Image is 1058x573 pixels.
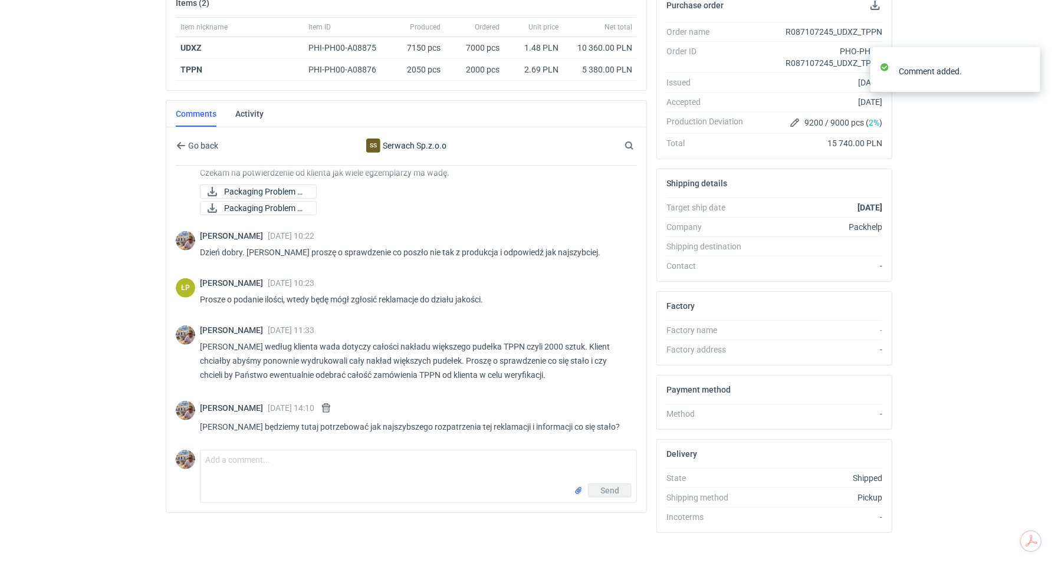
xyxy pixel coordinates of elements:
div: PHI-PH00-A08875 [308,42,387,54]
span: Produced [410,22,441,32]
div: Target ship date [666,202,753,213]
div: Contact [666,260,753,272]
span: Packaging Problem 2.... [224,202,307,215]
div: Pickup [753,492,882,503]
figcaption: ŁP [176,278,195,298]
div: PHO-PH00-R087107245_UDXZ_TPPN [753,45,882,69]
h2: Purchase order [666,1,724,10]
span: Unit price [528,22,558,32]
div: Order ID [666,45,753,69]
div: Packaging Problem 2.jpg [200,201,317,215]
div: Packhelp [753,221,882,233]
div: Method [666,408,753,420]
div: Serwach Sp.z.o.o [310,139,503,153]
div: 5 380.00 PLN [568,64,632,75]
div: - [753,324,882,336]
span: [DATE] 10:22 [268,231,314,241]
div: - [753,260,882,272]
h2: Shipping details [666,179,727,188]
span: Packaging Problem 1.... [224,185,307,198]
div: Shipping method [666,492,753,503]
p: [PERSON_NAME] według klienta wada dotyczy całości nakładu większego pudełka TPPN czyli 2000 sztuk... [200,340,627,382]
span: [PERSON_NAME] [200,325,268,335]
figcaption: SS [366,139,380,153]
p: Prosze o podanie ilości, wtedy będę mógł zgłosić reklamacje do działu jakości. [200,292,627,307]
a: Comments [176,101,216,127]
div: Shipping destination [666,241,753,252]
strong: [DATE] [857,203,882,212]
a: Activity [235,101,264,127]
img: Michał Palasek [176,231,195,251]
div: Company [666,221,753,233]
div: 15 740.00 PLN [753,137,882,149]
span: Ordered [475,22,500,32]
div: Accepted [666,96,753,108]
div: 1.48 PLN [509,42,558,54]
h2: Factory [666,301,695,311]
span: [DATE] 10:23 [268,278,314,288]
button: Send [588,483,632,498]
span: 9200 / 9000 pcs ( ) [804,117,882,129]
p: [PERSON_NAME] będziemy tutaj potrzebować jak najszybszego rozpatrzenia tej reklamacji i informacj... [200,420,627,434]
div: 2.69 PLN [509,64,558,75]
span: Net total [604,22,632,32]
h2: Delivery [666,449,697,459]
div: Production Deviation [666,116,753,130]
div: Order name [666,26,753,38]
span: Item nickname [180,22,228,32]
span: [PERSON_NAME] [200,403,268,413]
h2: Payment method [666,385,731,394]
div: - [753,511,882,523]
div: Packaging Problem 1.jpg [200,185,317,199]
img: Michał Palasek [176,325,195,345]
div: Factory address [666,344,753,355]
div: Serwach Sp.z.o.o [366,139,380,153]
div: 7150 pcs [392,37,445,59]
span: [DATE] 11:33 [268,325,314,335]
div: Comment added. [899,65,1023,77]
div: PHI-PH00-A08876 [308,64,387,75]
div: - [753,344,882,355]
img: Michał Palasek [176,450,195,469]
a: UDXZ [180,43,202,52]
a: TPPN [180,65,202,74]
span: [PERSON_NAME] [200,278,268,288]
p: Dzień dobry. [PERSON_NAME] proszę o sprawdzenie co poszło nie tak z produkcja i odpowiedź jak naj... [200,245,627,259]
div: Łukasz Postawa [176,278,195,298]
a: Packaging Problem 1.... [200,185,317,199]
div: Incoterms [666,511,753,523]
input: Search [622,139,660,153]
div: 10 360.00 PLN [568,42,632,54]
div: Shipped [753,472,882,484]
div: 7000 pcs [445,37,504,59]
div: [DATE] [753,77,882,88]
div: R087107245_UDXZ_TPPN [753,26,882,38]
div: Factory name [666,324,753,336]
button: close [1023,65,1031,77]
span: Go back [186,141,218,150]
span: 2% [869,118,879,127]
div: Issued [666,77,753,88]
span: Send [600,486,619,495]
div: 2000 pcs [445,59,504,81]
button: Go back [176,139,219,153]
button: Edit production Deviation [788,116,802,130]
div: Total [666,137,753,149]
span: [DATE] 14:10 [268,403,314,413]
div: [DATE] [753,96,882,108]
img: Michał Palasek [176,401,195,420]
div: 2050 pcs [392,59,445,81]
a: Packaging Problem 2.... [200,201,317,215]
div: - [753,408,882,420]
span: Item ID [308,22,331,32]
span: [PERSON_NAME] [200,231,268,241]
div: State [666,472,753,484]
